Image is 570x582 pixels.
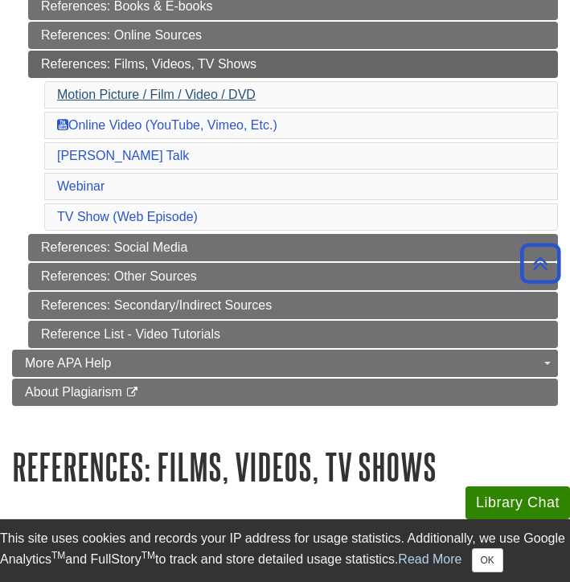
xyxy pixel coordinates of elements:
sup: TM [141,550,155,561]
a: [PERSON_NAME] Talk [57,149,189,162]
a: References: Films, Videos, TV Shows [28,51,558,78]
sup: TM [51,550,65,561]
span: About Plagiarism [25,385,122,399]
a: Reference List - Video Tutorials [28,321,558,348]
a: Read More [398,552,461,566]
a: References: Other Sources [28,263,558,290]
a: References: Secondary/Indirect Sources [28,292,558,319]
button: Library Chat [465,486,570,519]
a: References: Online Sources [28,22,558,49]
a: About Plagiarism [12,379,558,406]
a: Back to Top [515,252,566,274]
i: This link opens in a new window [125,387,139,398]
span: More APA Help [25,356,111,370]
a: Online Video (YouTube, Vimeo, Etc.) [57,118,277,132]
a: References: Social Media [28,234,558,261]
a: Motion Picture / Film / Video / DVD [57,88,256,101]
h1: References: Films, Videos, TV Shows [12,446,558,487]
a: TV Show (Web Episode) [57,210,198,223]
a: Webinar [57,179,105,193]
button: Close [472,548,503,572]
a: More APA Help [12,350,558,377]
